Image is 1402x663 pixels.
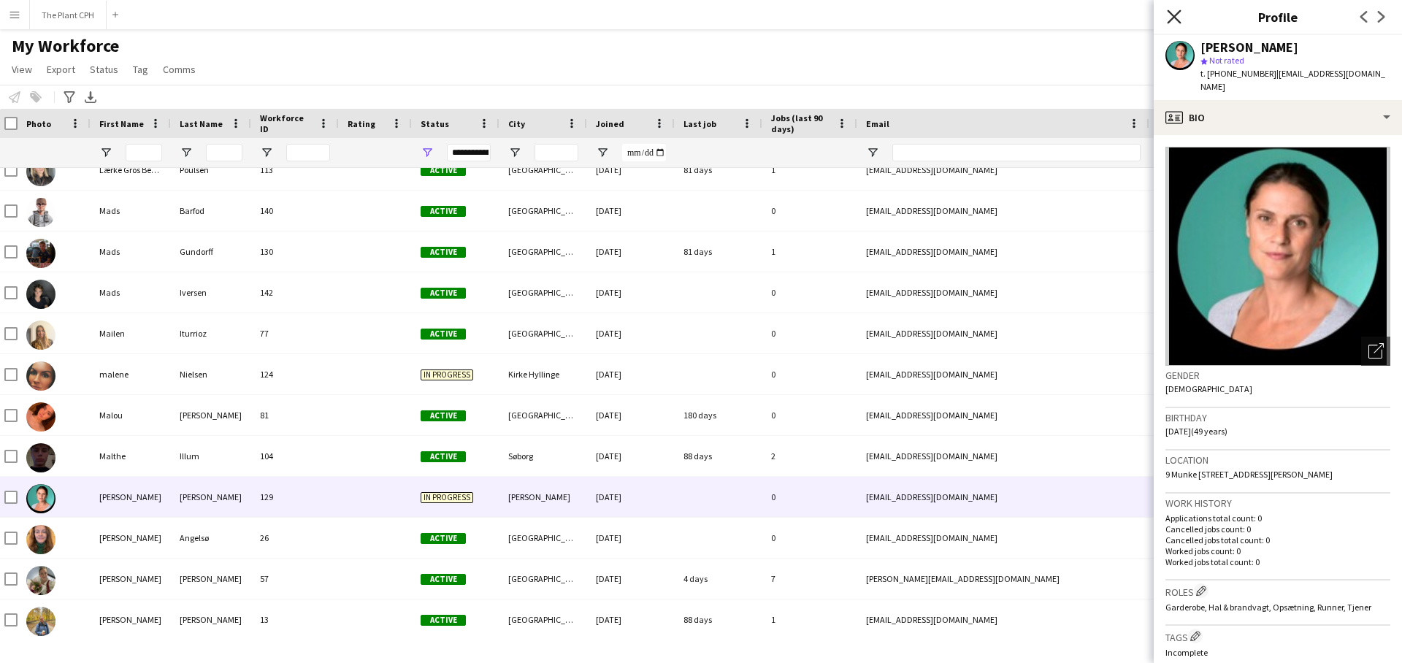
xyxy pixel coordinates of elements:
img: Lærke Gros Bendix Poulsen [26,157,55,186]
div: [DATE] [587,313,675,353]
div: 0 [762,395,857,435]
span: Last job [683,118,716,129]
p: Applications total count: 0 [1165,513,1390,524]
div: 88 days [675,599,762,640]
div: 104 [251,436,339,476]
input: Email Filter Input [892,144,1141,161]
div: [DATE] [587,518,675,558]
img: Maria Engberg Angelsø [26,525,55,554]
span: Email [866,118,889,129]
h3: Roles [1165,583,1390,599]
span: Jobs (last 90 days) [771,112,831,134]
button: Open Filter Menu [866,146,879,159]
div: [GEOGRAPHIC_DATA] [499,150,587,190]
div: [EMAIL_ADDRESS][DOMAIN_NAME] [857,518,1149,558]
div: [EMAIL_ADDRESS][DOMAIN_NAME] [857,313,1149,353]
p: Cancelled jobs total count: 0 [1165,534,1390,545]
input: City Filter Input [535,144,578,161]
img: Mailen Iturrioz [26,321,55,350]
span: Status [90,63,118,76]
img: Maria Frandsen [26,566,55,595]
div: [PHONE_NUMBER] [1149,231,1336,272]
span: Status [421,118,449,129]
div: 0 [762,272,857,313]
input: Last Name Filter Input [206,144,242,161]
button: Open Filter Menu [596,146,609,159]
div: [EMAIL_ADDRESS][DOMAIN_NAME] [857,477,1149,517]
div: Mailen [91,313,171,353]
div: [DATE] [587,477,675,517]
div: [EMAIL_ADDRESS][DOMAIN_NAME] [857,354,1149,394]
div: 1 [762,150,857,190]
div: [PHONE_NUMBER] [1149,436,1336,476]
div: 26 [251,518,339,558]
span: Not rated [1209,55,1244,66]
h3: Tags [1165,629,1390,644]
img: Crew avatar or photo [1165,147,1390,366]
div: [EMAIL_ADDRESS][DOMAIN_NAME] [857,191,1149,231]
div: Bio [1154,100,1402,135]
img: malene Nielsen [26,361,55,391]
a: View [6,60,38,79]
div: [GEOGRAPHIC_DATA] [499,395,587,435]
div: [PERSON_NAME] [171,599,251,640]
div: Illum [171,436,251,476]
span: Tag [133,63,148,76]
div: Nielsen [171,354,251,394]
span: View [12,63,32,76]
div: 57 [251,559,339,599]
div: 13 [251,599,339,640]
span: | [EMAIL_ADDRESS][DOMAIN_NAME] [1200,68,1385,92]
div: 124 [251,354,339,394]
div: Mads [91,231,171,272]
div: [EMAIL_ADDRESS][DOMAIN_NAME] [857,436,1149,476]
div: [PERSON_NAME][EMAIL_ADDRESS][DOMAIN_NAME] [857,559,1149,599]
div: [EMAIL_ADDRESS][DOMAIN_NAME] [857,231,1149,272]
div: 0 [762,354,857,394]
div: [PHONE_NUMBER] [1149,313,1336,353]
app-action-btn: Export XLSX [82,88,99,106]
div: 81 days [675,150,762,190]
h3: Work history [1165,497,1390,510]
span: Active [421,206,466,217]
input: Joined Filter Input [622,144,666,161]
div: [GEOGRAPHIC_DATA] [499,191,587,231]
h3: Gender [1165,369,1390,382]
span: t. [PHONE_NUMBER] [1200,68,1276,79]
div: [PERSON_NAME] [91,518,171,558]
div: 2 [762,436,857,476]
div: [PHONE_NUMBER] [1149,150,1336,190]
div: 0 [762,477,857,517]
div: [GEOGRAPHIC_DATA] [499,518,587,558]
p: Incomplete [1165,647,1390,658]
h3: Location [1165,453,1390,467]
div: [PHONE_NUMBER] [1149,395,1336,435]
span: Active [421,247,466,258]
span: My Workforce [12,35,119,57]
div: 130 [251,231,339,272]
div: [PHONE_NUMBER] [1149,559,1336,599]
h3: Birthday [1165,411,1390,424]
img: Maria Hallstrøm [26,607,55,636]
div: [EMAIL_ADDRESS][DOMAIN_NAME] [857,395,1149,435]
div: Søborg [499,436,587,476]
span: [DEMOGRAPHIC_DATA] [1165,383,1252,394]
div: [GEOGRAPHIC_DATA] [499,272,587,313]
span: City [508,118,525,129]
span: First Name [99,118,144,129]
h3: Profile [1154,7,1402,26]
button: Open Filter Menu [99,146,112,159]
span: Active [421,165,466,176]
span: In progress [421,369,473,380]
div: Mads [91,191,171,231]
button: The Plant CPH [30,1,107,29]
span: Active [421,288,466,299]
img: Malthe Illum [26,443,55,472]
div: [PHONE_NUMBER] [1149,272,1336,313]
div: [PHONE_NUMBER] [1149,477,1336,517]
button: Open Filter Menu [508,146,521,159]
span: Rating [348,118,375,129]
div: [EMAIL_ADDRESS][DOMAIN_NAME] [857,150,1149,190]
span: Garderobe, Hal & brandvagt, Opsætning, Runner, Tjener [1165,602,1371,613]
span: Active [421,451,466,462]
